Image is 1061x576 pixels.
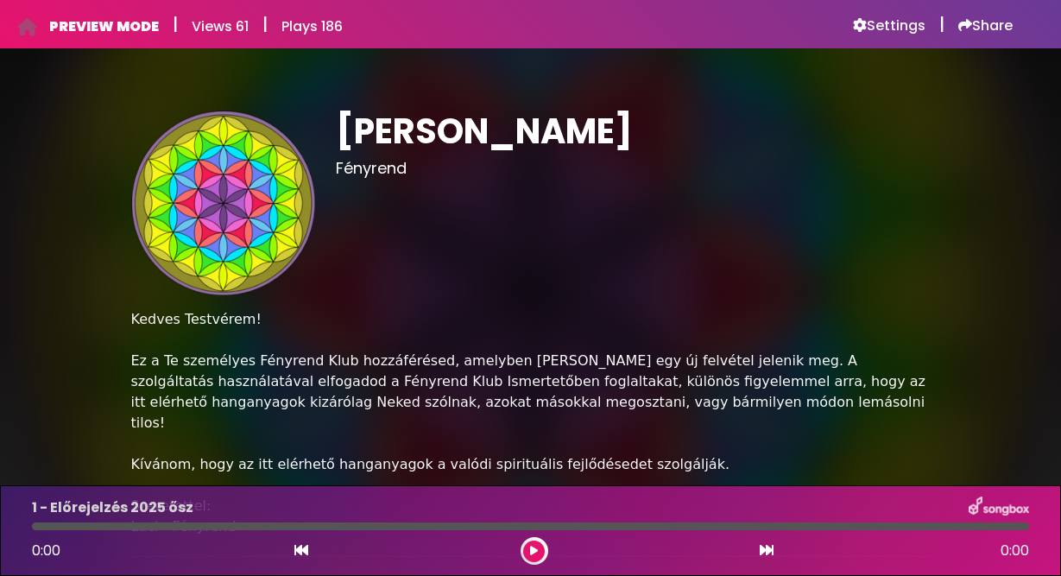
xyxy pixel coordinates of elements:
[131,111,316,295] img: tZdHPxKtS5WkpfQ2P9l4
[336,159,931,178] h3: Fényrend
[336,111,931,152] h1: [PERSON_NAME]
[32,541,60,560] span: 0:00
[131,309,931,537] div: Kedves Testvérem! Ez a Te személyes Fényrend Klub hozzáférésed, amelyben [PERSON_NAME] egy új fel...
[192,18,249,35] h6: Views 61
[853,17,925,35] a: Settings
[281,18,343,35] h6: Plays 186
[173,14,178,35] h5: |
[939,14,944,35] h5: |
[262,14,268,35] h5: |
[1001,541,1029,561] span: 0:00
[969,497,1029,519] img: songbox-logo-white.png
[958,17,1013,35] a: Share
[32,497,193,518] p: 1 - Előrejelzés 2025 ősz
[49,18,159,35] h6: PREVIEW MODE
